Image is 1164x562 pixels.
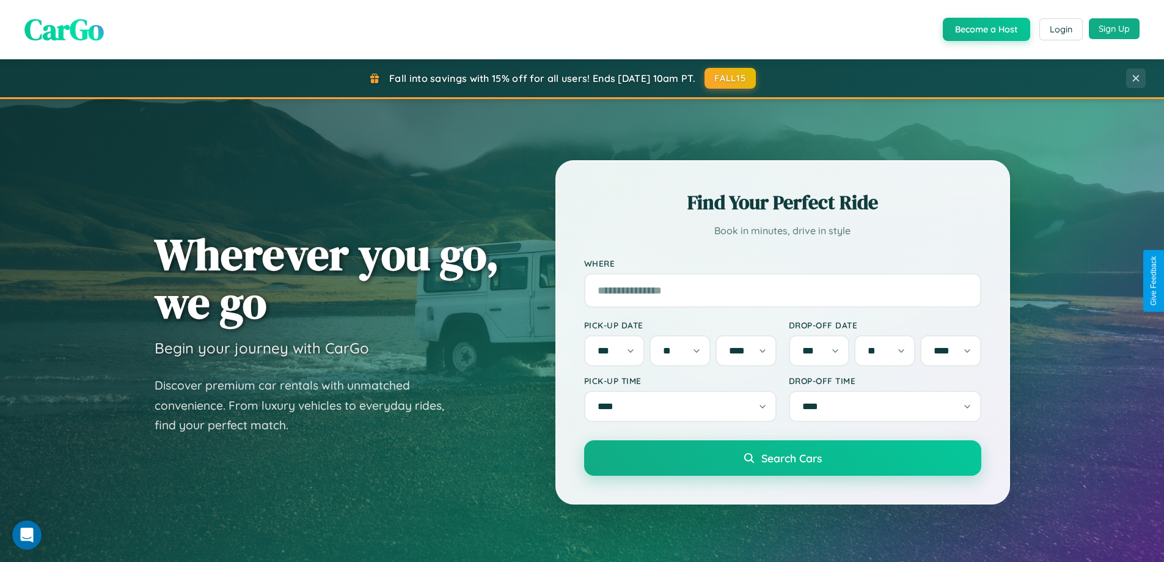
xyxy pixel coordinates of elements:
button: Login [1039,18,1083,40]
label: Pick-up Time [584,375,777,386]
iframe: Intercom live chat [12,520,42,550]
p: Discover premium car rentals with unmatched convenience. From luxury vehicles to everyday rides, ... [155,375,460,435]
label: Pick-up Date [584,320,777,330]
label: Where [584,258,981,268]
label: Drop-off Date [789,320,981,330]
span: Fall into savings with 15% off for all users! Ends [DATE] 10am PT. [389,72,695,84]
div: Give Feedback [1149,256,1158,306]
button: Become a Host [943,18,1030,41]
button: Search Cars [584,440,981,476]
h2: Find Your Perfect Ride [584,189,981,216]
span: CarGo [24,9,104,50]
span: Search Cars [761,451,822,465]
p: Book in minutes, drive in style [584,222,981,240]
button: Sign Up [1089,18,1140,39]
label: Drop-off Time [789,375,981,386]
button: FALL15 [705,68,756,89]
h1: Wherever you go, we go [155,230,499,327]
h3: Begin your journey with CarGo [155,339,369,357]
